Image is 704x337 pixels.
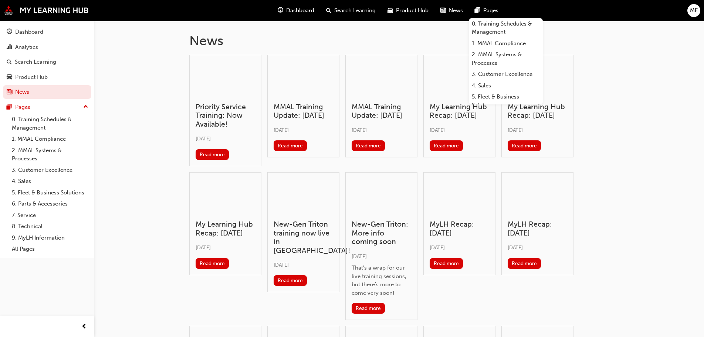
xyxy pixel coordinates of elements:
[196,220,255,237] h3: My Learning Hub Recap: [DATE]
[196,244,211,251] span: [DATE]
[7,104,12,111] span: pages-icon
[352,140,385,151] button: Read more
[272,3,320,18] a: guage-iconDashboard
[430,220,489,237] h3: MyLH Recap: [DATE]
[7,89,12,96] span: news-icon
[9,198,91,210] a: 6. Parts & Accessories
[508,244,523,251] span: [DATE]
[9,210,91,221] a: 7. Service
[267,55,339,158] a: MMAL Training Update: [DATE][DATE]Read more
[274,262,289,268] span: [DATE]
[345,172,417,320] a: New-Gen Triton: More info coming soon[DATE]That's a wrap for our live training sessions, but ther...
[469,18,543,38] a: 0. Training Schedules & Management
[274,127,289,133] span: [DATE]
[501,172,573,275] a: MyLH Recap: [DATE][DATE]Read more
[334,6,376,15] span: Search Learning
[501,55,573,158] a: My Learning Hub Recap: [DATE][DATE]Read more
[3,70,91,84] a: Product Hub
[3,40,91,54] a: Analytics
[352,264,411,297] div: That's a wrap for our live training sessions, but there's more to come very soon!
[423,55,495,158] a: My Learning Hub Recap: [DATE][DATE]Read more
[3,25,91,39] a: Dashboard
[9,114,91,133] a: 0. Training Schedules & Management
[469,49,543,69] a: 2. MMAL Systems & Processes
[3,24,91,100] button: DashboardAnalyticsSearch LearningProduct HubNews
[352,220,411,246] h3: New-Gen Triton: More info coming soon
[7,44,12,51] span: chart-icon
[9,187,91,198] a: 5. Fleet & Business Solutions
[352,127,367,133] span: [DATE]
[83,102,88,112] span: up-icon
[196,258,229,269] button: Read more
[274,220,333,255] h3: New-Gen Triton training now live in [GEOGRAPHIC_DATA]!
[345,55,417,158] a: MMAL Training Update: [DATE][DATE]Read more
[387,6,393,15] span: car-icon
[423,172,495,275] a: MyLH Recap: [DATE][DATE]Read more
[274,140,307,151] button: Read more
[469,69,543,80] a: 3. Customer Excellence
[690,6,698,15] span: ME
[9,145,91,164] a: 2. MMAL Systems & Processes
[469,91,543,111] a: 5. Fleet & Business Solutions
[189,172,261,275] a: My Learning Hub Recap: [DATE][DATE]Read more
[15,43,38,51] div: Analytics
[4,6,89,15] img: mmal
[352,253,367,260] span: [DATE]
[189,33,609,49] h1: News
[508,127,523,133] span: [DATE]
[15,58,56,66] div: Search Learning
[430,127,445,133] span: [DATE]
[434,3,469,18] a: news-iconNews
[81,322,87,331] span: prev-icon
[687,4,700,17] button: ME
[352,303,385,314] button: Read more
[15,28,43,36] div: Dashboard
[430,244,445,251] span: [DATE]
[430,140,463,151] button: Read more
[15,73,48,81] div: Product Hub
[274,103,333,120] h3: MMAL Training Update: [DATE]
[274,275,307,286] button: Read more
[469,38,543,49] a: 1. MMAL Compliance
[469,3,504,18] a: pages-iconPages
[508,258,541,269] button: Read more
[475,6,480,15] span: pages-icon
[286,6,314,15] span: Dashboard
[3,100,91,114] button: Pages
[3,55,91,69] a: Search Learning
[196,149,229,160] button: Read more
[469,80,543,91] a: 4. Sales
[9,164,91,176] a: 3. Customer Excellence
[352,103,411,120] h3: MMAL Training Update: [DATE]
[196,103,255,129] h3: Priority Service Training: Now Available!
[267,172,339,293] a: New-Gen Triton training now live in [GEOGRAPHIC_DATA]![DATE]Read more
[508,103,567,120] h3: My Learning Hub Recap: [DATE]
[9,176,91,187] a: 4. Sales
[196,136,211,142] span: [DATE]
[15,103,30,111] div: Pages
[483,6,498,15] span: Pages
[278,6,283,15] span: guage-icon
[9,133,91,145] a: 1. MMAL Compliance
[320,3,382,18] a: search-iconSearch Learning
[440,6,446,15] span: news-icon
[189,55,261,166] a: Priority Service Training: Now Available![DATE]Read more
[449,6,463,15] span: News
[430,103,489,120] h3: My Learning Hub Recap: [DATE]
[396,6,429,15] span: Product Hub
[430,258,463,269] button: Read more
[7,74,12,81] span: car-icon
[3,85,91,99] a: News
[326,6,331,15] span: search-icon
[382,3,434,18] a: car-iconProduct Hub
[508,140,541,151] button: Read more
[9,243,91,255] a: All Pages
[7,29,12,36] span: guage-icon
[9,232,91,244] a: 9. MyLH Information
[508,220,567,237] h3: MyLH Recap: [DATE]
[7,59,12,66] span: search-icon
[9,221,91,232] a: 8. Technical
